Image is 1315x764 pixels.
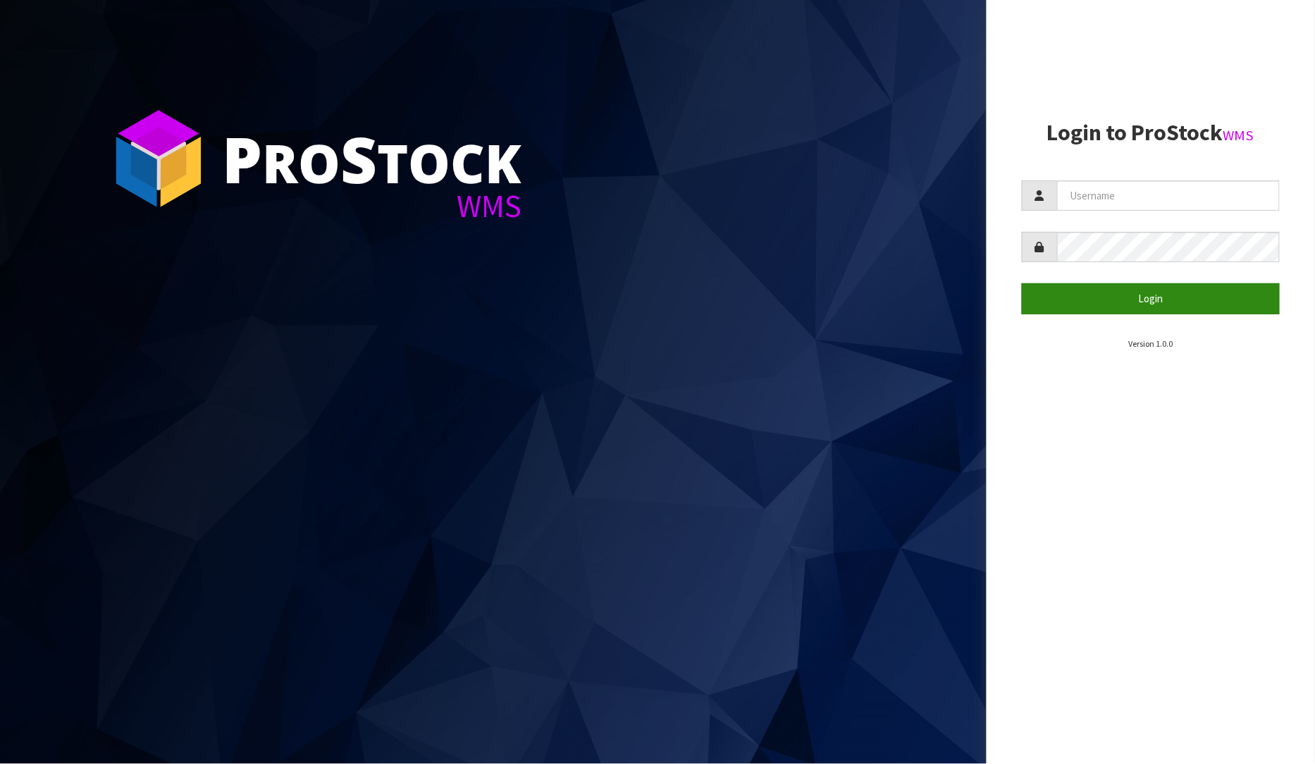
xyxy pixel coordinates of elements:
[1223,126,1254,144] small: WMS
[222,190,521,222] div: WMS
[1057,180,1280,211] input: Username
[1022,283,1280,314] button: Login
[1128,338,1173,349] small: Version 1.0.0
[340,116,377,202] span: S
[222,116,262,202] span: P
[1022,121,1280,145] h2: Login to ProStock
[222,127,521,190] div: ro tock
[106,106,211,211] img: ProStock Cube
